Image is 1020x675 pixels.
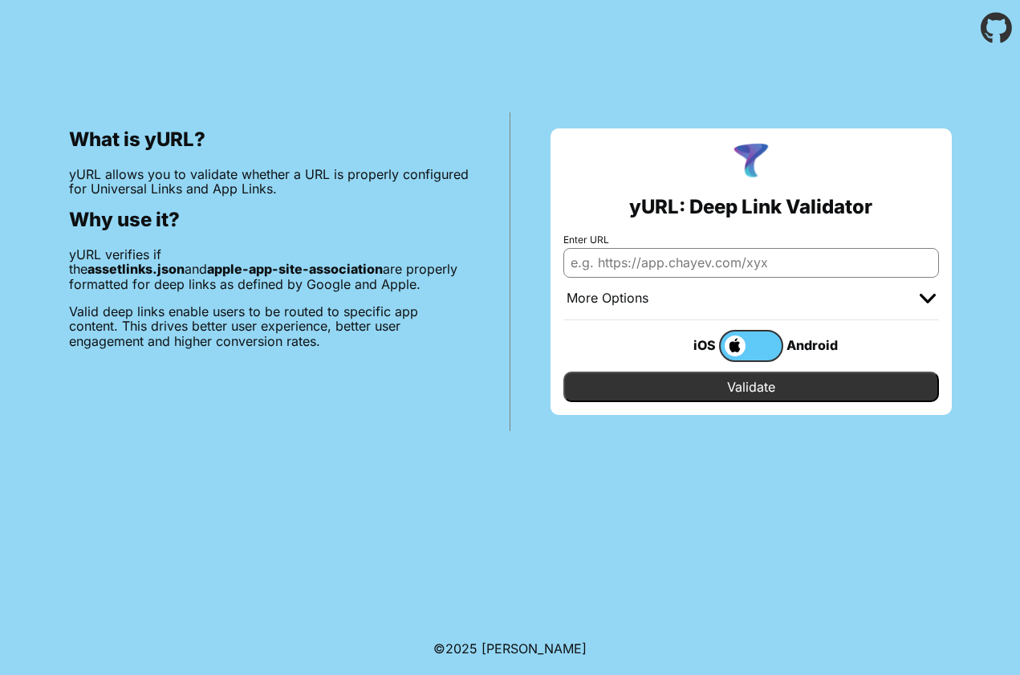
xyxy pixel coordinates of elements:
[87,261,185,277] b: assetlinks.json
[69,247,469,291] p: yURL verifies if the and are properly formatted for deep links as defined by Google and Apple.
[563,234,939,246] label: Enter URL
[433,622,587,675] footer: ©
[783,335,847,356] div: Android
[69,304,469,348] p: Valid deep links enable users to be routed to specific app content. This drives better user exper...
[69,209,469,231] h2: Why use it?
[69,167,469,197] p: yURL allows you to validate whether a URL is properly configured for Universal Links and App Links.
[207,261,383,277] b: apple-app-site-association
[563,248,939,277] input: e.g. https://app.chayev.com/xyx
[69,128,469,151] h2: What is yURL?
[655,335,719,356] div: iOS
[629,196,872,218] h2: yURL: Deep Link Validator
[920,294,936,303] img: chevron
[445,640,477,657] span: 2025
[730,141,772,183] img: yURL Logo
[563,372,939,402] input: Validate
[482,640,587,657] a: Michael Ibragimchayev's Personal Site
[567,291,648,307] div: More Options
